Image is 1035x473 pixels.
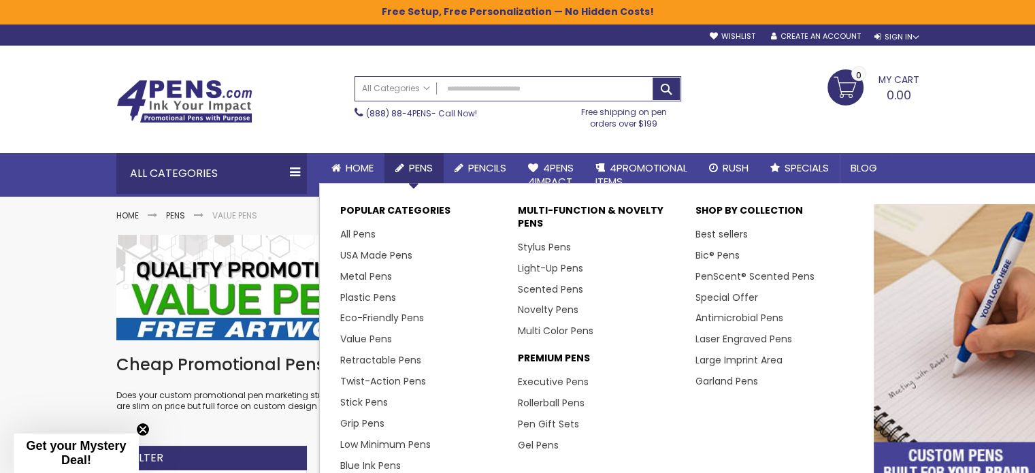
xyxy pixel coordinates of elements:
a: Specials [759,153,840,183]
a: Eco-Friendly Pens [340,311,424,325]
a: 4PROMOTIONALITEMS [585,153,698,197]
span: 0 [856,69,861,82]
a: Executive Pens [518,375,589,389]
a: Value Pens [340,332,392,346]
p: Popular Categories [340,204,504,224]
a: Metal Pens [340,270,392,283]
a: Retractable Pens [340,353,421,367]
a: Pens [166,210,185,221]
a: USA Made Pens [340,248,412,262]
a: 4Pens4impact [517,153,585,197]
a: Low Minimum Pens [340,438,431,451]
p: Premium Pens [518,352,682,372]
span: Home [346,161,374,175]
a: Wishlist [709,31,755,42]
a: Create an Account [770,31,860,42]
a: Best sellers [695,227,748,241]
span: Pens [409,161,433,175]
a: Special Offer [695,291,758,304]
span: All Categories [362,83,430,94]
a: Garland Pens [695,374,758,388]
img: Value Pens [116,235,919,340]
div: Sign In [874,32,919,42]
p: Multi-Function & Novelty Pens [518,204,682,237]
p: Shop By Collection [695,204,859,224]
a: Grip Pens [340,417,384,430]
a: Gel Pens [518,438,559,452]
a: PenScent® Scented Pens [695,270,815,283]
button: Close teaser [136,423,150,436]
span: Get your Mystery Deal! [26,439,126,467]
img: 4Pens Custom Pens and Promotional Products [116,80,252,123]
span: 4PROMOTIONAL ITEMS [595,161,687,189]
span: Specials [785,161,829,175]
a: Large Imprint Area [695,353,783,367]
a: Home [116,210,139,221]
strong: Value Pens [212,210,257,221]
a: Pens [384,153,444,183]
span: 0.00 [887,86,911,103]
h1: Cheap Promotional Pens [116,354,919,376]
a: Home [321,153,384,183]
span: - Call Now! [366,108,477,119]
a: All Pens [340,227,376,241]
div: All Categories [116,153,307,194]
a: Pen Gift Sets [518,417,579,431]
a: Laser Engraved Pens [695,332,792,346]
a: Novelty Pens [518,303,578,316]
a: Rollerball Pens [518,396,585,410]
a: Stylus Pens [518,240,571,254]
a: Twist-Action Pens [340,374,426,388]
a: Scented Pens [518,282,583,296]
a: Blog [840,153,888,183]
a: Light-Up Pens [518,261,583,275]
span: Pencils [468,161,506,175]
div: Free shipping on pen orders over $199 [567,101,681,129]
strong: Filter [130,451,163,466]
span: Blog [851,161,877,175]
a: Multi Color Pens [518,324,593,338]
a: 0.00 0 [827,69,919,103]
a: Plastic Pens [340,291,396,304]
span: 4Pens 4impact [528,161,574,189]
a: Antimicrobial Pens [695,311,783,325]
a: Rush [698,153,759,183]
a: Bic® Pens [695,248,740,262]
span: Rush [723,161,749,175]
a: Pencils [444,153,517,183]
a: All Categories [355,77,437,99]
a: Stick Pens [340,395,388,409]
a: Blue Ink Pens [340,459,401,472]
div: Get your Mystery Deal!Close teaser [14,434,139,473]
a: (888) 88-4PENS [366,108,431,119]
div: Does your custom promotional pen marketing strategy need a pick me up? We have just the marketing... [116,354,919,412]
